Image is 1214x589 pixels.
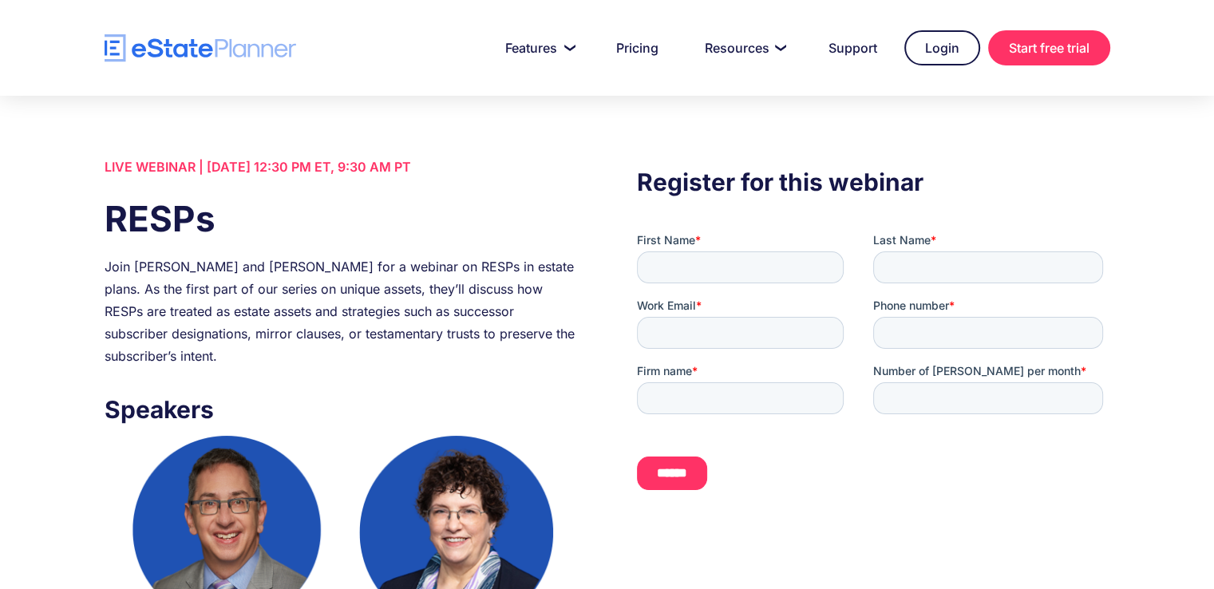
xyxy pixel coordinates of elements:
a: Login [904,30,980,65]
div: Join [PERSON_NAME] and [PERSON_NAME] for a webinar on RESPs in estate plans. As the first part of... [105,255,577,367]
div: LIVE WEBINAR | [DATE] 12:30 PM ET, 9:30 AM PT [105,156,577,178]
a: Pricing [597,32,678,64]
a: home [105,34,296,62]
a: Support [809,32,896,64]
iframe: Form 0 [637,232,1109,518]
a: Resources [686,32,801,64]
h3: Register for this webinar [637,164,1109,200]
h1: RESPs [105,194,577,243]
a: Features [486,32,589,64]
a: Start free trial [988,30,1110,65]
h3: Speakers [105,391,577,428]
